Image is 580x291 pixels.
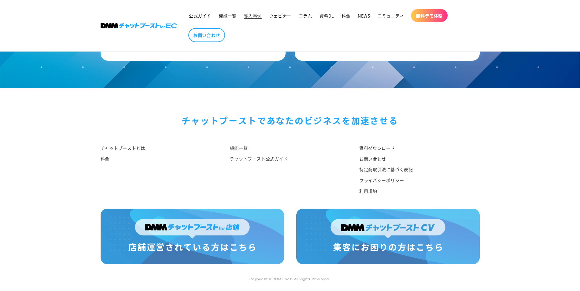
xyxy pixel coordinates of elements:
span: NEWS [358,13,370,18]
span: 公式ガイド [189,13,211,18]
a: お問い合わせ [359,153,386,164]
a: ウェビナー [265,9,295,22]
a: プライバシーポリシー [359,175,404,186]
img: 店舗運営されている方はこちら [101,209,284,264]
a: 公式ガイド [185,9,215,22]
span: 料金 [342,13,350,18]
img: 株式会社DMM Boost [101,23,177,28]
span: ウェビナー [269,13,291,18]
a: チャットブーストとは [101,144,145,153]
small: Copyright © DMM Boost All Rights Reserved. [249,277,330,281]
img: 集客にお困りの方はこちら [296,209,480,264]
a: 料金 [338,9,354,22]
a: NEWS [354,9,374,22]
span: 導入事例 [244,13,261,18]
span: コラム [299,13,312,18]
a: 特定商取引法に基づく表記 [359,164,413,175]
a: 導入事例 [240,9,265,22]
span: 無料デモ体験 [416,13,443,18]
a: 機能一覧 [215,9,240,22]
span: 資料DL [320,13,334,18]
span: お問い合わせ [193,32,220,38]
a: 利用規約 [359,186,377,196]
a: コミュニティ [374,9,408,22]
a: 無料デモ体験 [411,9,448,22]
a: お問い合わせ [188,28,225,42]
a: 資料ダウンロード [359,144,395,153]
span: コミュニティ [378,13,405,18]
a: 資料DL [316,9,338,22]
a: 機能一覧 [230,144,248,153]
a: チャットブースト公式ガイド [230,153,288,164]
a: 料金 [101,153,109,164]
div: チャットブーストで あなたのビジネスを加速させる [101,113,480,128]
span: 機能一覧 [219,13,236,18]
a: コラム [295,9,316,22]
